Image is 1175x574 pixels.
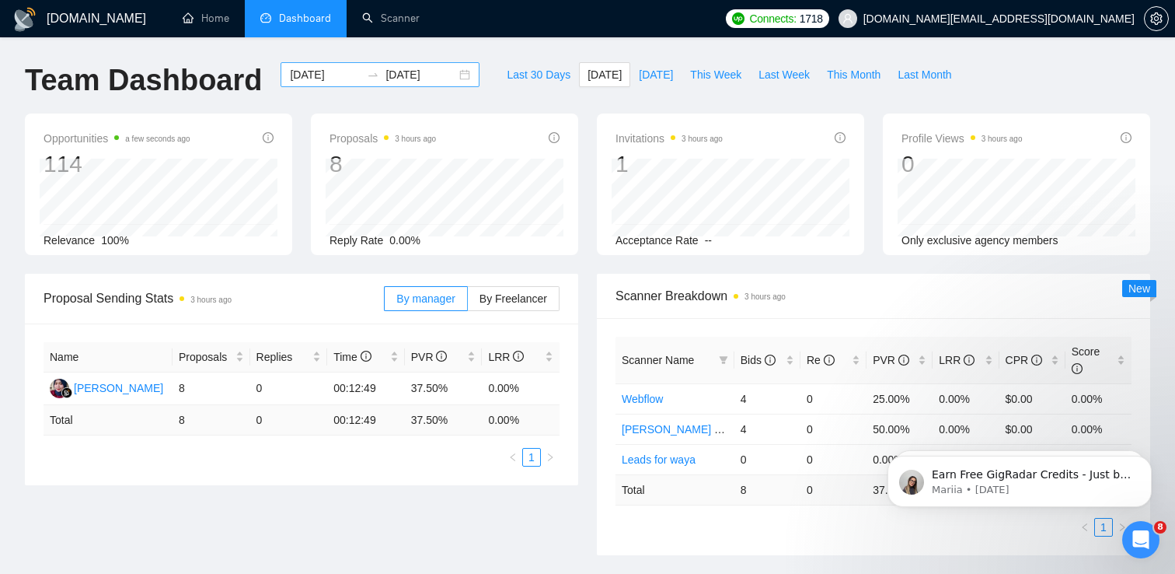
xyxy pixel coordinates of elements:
button: This Month [818,62,889,87]
td: Total [44,405,173,436]
td: 0.00% [1065,383,1131,414]
time: 3 hours ago [190,296,232,304]
div: 0 [901,149,1023,179]
span: info-circle [263,132,274,143]
td: 0 [800,383,866,414]
span: setting [1145,12,1168,25]
span: Replies [256,348,310,366]
span: filter [719,355,728,365]
a: 1 [523,449,540,466]
a: Webflow [622,393,663,405]
span: 100% [101,234,129,247]
td: 0 [250,405,328,436]
span: swap-right [367,68,379,81]
li: Next Page [541,448,560,467]
time: 3 hours ago [981,135,1023,143]
span: PVR [411,351,448,363]
span: user [842,13,853,24]
time: a few seconds ago [125,135,190,143]
span: -- [705,234,712,247]
span: info-circle [898,355,909,366]
td: 0 [800,414,866,444]
input: End date [385,66,456,83]
a: searchScanner [362,12,420,25]
span: Last 30 Days [507,66,570,83]
th: Name [44,342,173,373]
li: 1 [522,448,541,467]
span: Acceptance Rate [615,234,699,247]
span: to [367,68,379,81]
span: CPR [1006,354,1042,366]
span: Scanner Breakdown [615,286,1131,306]
td: 0.00% [933,383,999,414]
td: 00:12:49 [327,373,405,405]
td: 0.00 % [482,405,560,436]
span: Last Week [758,66,810,83]
span: Reply Rate [329,234,383,247]
span: Time [333,351,371,363]
td: 0.00% [1065,414,1131,444]
button: [DATE] [579,62,630,87]
span: 8 [1154,521,1166,534]
img: upwork-logo.png [732,12,744,25]
td: 0 [734,444,800,474]
span: Only exclusive agency members [901,234,1058,247]
span: Re [807,354,835,366]
th: Replies [250,342,328,373]
span: right [546,453,555,462]
img: RH [50,379,69,398]
span: LRR [939,354,975,366]
span: info-circle [1121,132,1131,143]
span: Scanner Name [622,354,694,366]
a: homeHome [183,12,229,25]
span: dashboard [260,12,271,23]
button: [DATE] [630,62,682,87]
span: By Freelancer [479,292,547,305]
button: This Week [682,62,750,87]
span: info-circle [824,355,835,366]
div: [PERSON_NAME] [74,380,163,397]
span: info-circle [549,132,560,143]
span: info-circle [436,351,447,362]
time: 3 hours ago [395,135,436,143]
span: info-circle [1072,363,1083,374]
input: Start date [290,66,361,83]
span: Proposals [179,348,232,366]
span: info-circle [964,355,975,366]
td: 0 [800,444,866,474]
div: 1 [615,149,723,179]
span: info-circle [835,132,846,143]
span: Relevance [44,234,95,247]
td: $0.00 [999,414,1065,444]
td: 8 [173,373,250,405]
a: [PERSON_NAME] - UI/UX General [622,423,792,436]
div: 8 [329,149,436,179]
td: 37.50% [405,373,483,405]
td: 0 [250,373,328,405]
span: [DATE] [639,66,673,83]
td: Total [615,474,734,505]
button: right [541,448,560,467]
span: New [1128,282,1150,295]
td: 4 [734,414,800,444]
span: 0.00% [389,234,420,247]
span: Proposals [329,129,436,148]
span: Opportunities [44,129,190,148]
a: RH[PERSON_NAME] [50,381,163,394]
button: setting [1144,6,1169,31]
button: left [504,448,522,467]
span: By manager [396,292,455,305]
td: 0.00% [482,373,560,405]
span: Bids [741,354,776,366]
button: Last Week [750,62,818,87]
button: Last Month [889,62,960,87]
img: gigradar-bm.png [61,387,72,398]
span: Dashboard [279,12,331,25]
span: 1718 [800,10,823,27]
td: 8 [173,405,250,436]
h1: Team Dashboard [25,62,262,99]
span: Invitations [615,129,723,148]
span: LRR [488,351,524,363]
